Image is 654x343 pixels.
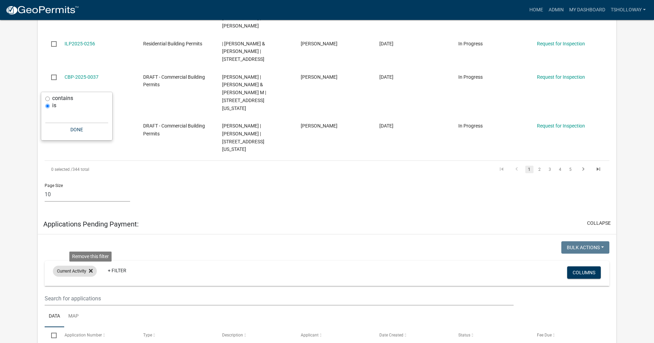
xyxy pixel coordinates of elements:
li: page 5 [565,164,576,175]
span: DRAFT - Commercial Building Permits [143,123,205,136]
a: + Filter [102,264,132,277]
span: Description [222,333,243,338]
a: 3 [546,166,554,173]
span: 09/12/2025 [379,74,393,80]
span: Residential Building Permits [143,41,202,46]
span: Eric Bragg | McCoy, Joe | 1115 S PENNSYLVANIA ST [222,123,264,152]
h5: Applications Pending Payment: [43,220,139,228]
li: page 2 [535,164,545,175]
span: Date Created [379,333,403,338]
div: 344 total [45,161,268,178]
button: Columns [567,266,601,279]
span: 09/12/2025 [379,123,393,129]
span: In Progress [458,74,483,80]
label: is [52,103,56,108]
button: collapse [587,220,611,227]
a: Data [45,306,64,328]
a: Admin [546,3,566,16]
span: Status [458,333,470,338]
a: Home [527,3,546,16]
span: Application Number [65,333,102,338]
span: Type [143,333,152,338]
a: My Dashboard [566,3,608,16]
a: Map [64,306,83,328]
a: Request for Inspection [537,41,585,46]
a: 2 [536,166,544,173]
button: Done [45,123,108,136]
a: tsholloway [608,3,649,16]
a: go to last page [592,166,605,173]
span: Applicant [301,333,319,338]
a: 4 [556,166,564,173]
a: go to previous page [510,166,523,173]
a: 1 [525,166,533,173]
span: In Progress [458,123,483,129]
span: Tammy Holloway [301,41,337,46]
span: 09/12/2025 [379,41,393,46]
label: contains [52,96,73,101]
span: In Progress [458,41,483,46]
a: Request for Inspection [537,123,585,129]
span: Eric Bragg | HARMON, MICHAEL S & TRACEY M | 326 W INDIANA [222,74,266,111]
span: DRAFT - Commercial Building Permits [143,74,205,88]
a: ILP2025-0256 [65,41,95,46]
a: go to next page [577,166,590,173]
span: Tammy Holloway [301,74,337,80]
li: page 1 [524,164,535,175]
span: Fee Due [537,333,552,338]
li: page 3 [545,164,555,175]
button: Bulk Actions [561,241,609,254]
span: | SHEVEILY, DOUGLAS & CHRISTIE | 115 W 6TH ST [222,41,265,62]
span: Current Activity [57,268,86,274]
div: Remove this filter [69,252,112,262]
span: Tammy Holloway [301,123,337,129]
a: CBP-2025-0037 [65,74,99,80]
input: Search for applications [45,291,513,306]
li: page 4 [555,164,565,175]
a: go to first page [495,166,508,173]
a: Request for Inspection [537,74,585,80]
span: 0 selected / [51,167,72,172]
a: 5 [566,166,575,173]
